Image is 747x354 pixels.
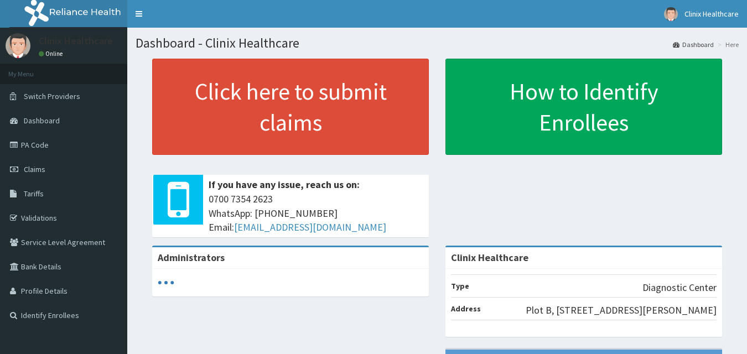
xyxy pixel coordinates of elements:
b: Type [451,281,469,291]
li: Here [715,40,739,49]
b: If you have any issue, reach us on: [209,178,360,191]
span: Claims [24,164,45,174]
span: Switch Providers [24,91,80,101]
strong: Clinix Healthcare [451,251,528,264]
img: User Image [6,33,30,58]
a: [EMAIL_ADDRESS][DOMAIN_NAME] [234,221,386,233]
h1: Dashboard - Clinix Healthcare [136,36,739,50]
a: How to Identify Enrollees [445,59,722,155]
span: 0700 7354 2623 WhatsApp: [PHONE_NUMBER] Email: [209,192,423,235]
b: Address [451,304,481,314]
span: Clinix Healthcare [684,9,739,19]
a: Online [39,50,65,58]
p: Clinix Healthcare [39,36,113,46]
svg: audio-loading [158,274,174,291]
p: Diagnostic Center [642,280,717,295]
a: Click here to submit claims [152,59,429,155]
span: Dashboard [24,116,60,126]
img: User Image [664,7,678,21]
span: Tariffs [24,189,44,199]
a: Dashboard [673,40,714,49]
b: Administrators [158,251,225,264]
p: Plot B, [STREET_ADDRESS][PERSON_NAME] [526,303,717,317]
